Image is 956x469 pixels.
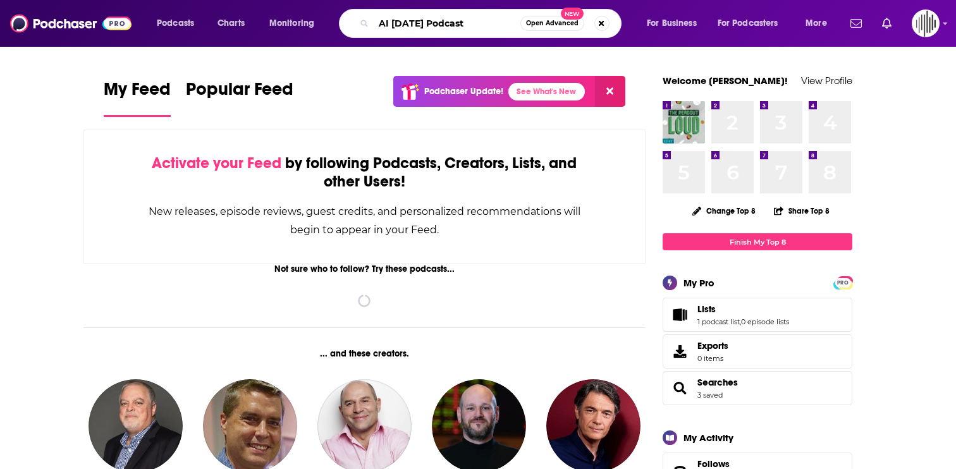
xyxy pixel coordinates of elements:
a: Exports [663,334,852,368]
span: More [806,15,827,32]
a: Charts [209,13,252,33]
span: My Feed [104,78,171,107]
span: Monitoring [269,15,314,32]
a: Searches [697,377,738,388]
span: Open Advanced [526,20,579,27]
div: New releases, episode reviews, guest credits, and personalized recommendations will begin to appe... [147,202,582,239]
a: Welcome [PERSON_NAME]! [663,75,788,87]
span: Activate your Feed [152,154,281,173]
a: Searches [667,379,692,397]
div: My Pro [683,277,714,289]
button: open menu [148,13,211,33]
img: User Profile [912,9,940,37]
span: , [740,317,741,326]
span: Exports [667,343,692,360]
div: Not sure who to follow? Try these podcasts... [83,264,646,274]
span: Charts [218,15,245,32]
a: Lists [697,303,789,315]
a: 0 episode lists [741,317,789,326]
button: Change Top 8 [685,203,763,219]
span: New [561,8,584,20]
span: Exports [697,340,728,351]
span: Lists [697,303,716,315]
span: Logged in as gpg2 [912,9,940,37]
span: Podcasts [157,15,194,32]
a: Show notifications dropdown [845,13,867,34]
div: by following Podcasts, Creators, Lists, and other Users! [147,154,582,191]
a: Popular Feed [186,78,293,117]
span: PRO [835,278,850,288]
div: Search podcasts, credits, & more... [351,9,634,38]
span: For Podcasters [718,15,778,32]
button: open menu [797,13,843,33]
a: 3 saved [697,391,723,399]
a: See What's New [508,83,585,100]
div: ... and these creators. [83,348,646,359]
span: Popular Feed [186,78,293,107]
a: View Profile [801,75,852,87]
button: Show profile menu [912,9,940,37]
button: open menu [260,13,331,33]
button: Open AdvancedNew [520,16,584,31]
span: 0 items [697,354,728,363]
a: My Feed [104,78,171,117]
button: open menu [709,13,797,33]
div: My Activity [683,432,733,444]
a: Lists [667,306,692,324]
span: Searches [663,371,852,405]
a: 1 podcast list [697,317,740,326]
input: Search podcasts, credits, & more... [374,13,520,33]
span: For Business [647,15,697,32]
a: Show notifications dropdown [877,13,897,34]
button: Share Top 8 [773,198,830,223]
button: open menu [638,13,713,33]
p: Podchaser Update! [424,86,503,97]
a: PRO [835,277,850,287]
span: Lists [663,298,852,332]
a: Finish My Top 8 [663,233,852,250]
img: Podchaser - Follow, Share and Rate Podcasts [10,11,132,35]
img: The Readout Loud [663,101,705,143]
